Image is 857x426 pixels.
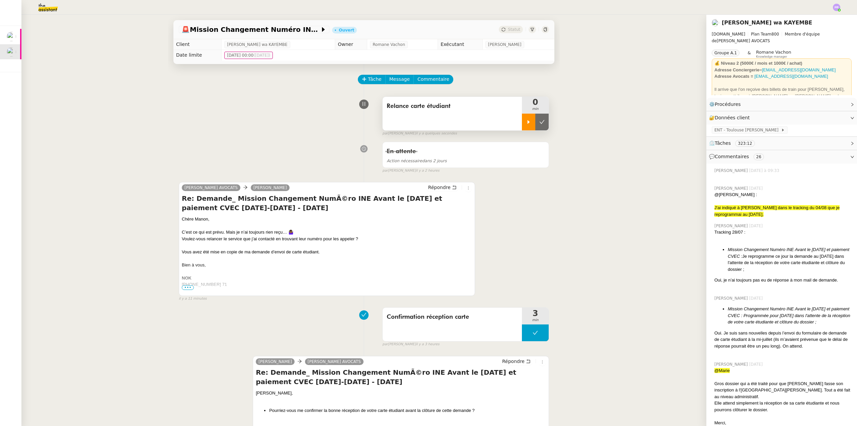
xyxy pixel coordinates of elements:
[182,282,227,287] span: [PHONE_NUMBER] 71
[715,140,731,146] span: Tâches
[712,31,852,44] span: [PERSON_NAME] AVOCATS
[413,75,453,84] button: Commentaire
[181,25,190,34] span: 🚨
[438,39,483,50] td: Exécutant
[385,75,414,84] button: Message
[382,304,393,310] span: false
[387,148,416,155] span: En attente
[305,359,364,365] a: [PERSON_NAME] AVOCATS
[173,50,222,61] td: Date limite
[182,236,472,242] div: Voulez-vous relancer le service que j’ai contacté en trouvant leur numéro pour les appeler ?
[749,295,764,301] span: [DATE]
[756,50,791,55] span: Romane Vachon
[756,55,787,59] span: Knowledge manager
[382,342,439,347] small: [PERSON_NAME]
[749,185,764,191] span: [DATE]
[416,131,457,136] span: il y a quelques secondes
[709,154,767,159] span: 💬
[253,353,264,358] span: false
[387,101,518,111] span: Relance carte étudiant
[762,67,836,72] a: [EMAIL_ADDRESS][DOMAIN_NAME]
[714,168,749,174] span: [PERSON_NAME]
[714,61,802,66] strong: 💰 Niveau 2 (5000€ / mois et 1000€ / achat)
[358,75,386,84] button: Tâche
[502,358,525,365] span: Répondre
[269,407,546,414] li: Pourriez-vous me confirmer la bonne réception de votre carte étudiant avant la clôture de cette d...
[749,168,781,174] span: [DATE] à 09:33
[179,179,190,184] span: false
[754,74,828,79] a: [EMAIL_ADDRESS][DOMAIN_NAME]
[728,246,852,272] li: Je reprogramme ce jour la demande au [DATE] dans l'attente de la réception de votre carte étudian...
[382,139,393,144] span: false
[182,262,472,268] div: Bien à vous,
[382,131,457,136] small: [PERSON_NAME]
[715,102,741,107] span: Procédures
[181,26,320,33] span: Mission Changement Numéro INE Avant le [DATE] et paiement CECV
[714,127,781,133] span: ENT - Toulouse [PERSON_NAME]
[712,19,719,26] img: users%2F47wLulqoDhMx0TTMwUcsFP5V2A23%2Favatar%2Fnokpict-removebg-preview-removebg-preview.png
[227,52,270,59] span: [DATE] 00:00
[714,295,749,301] span: [PERSON_NAME]
[715,115,750,120] span: Données client
[387,312,518,322] span: Confirmation réception carte
[179,296,207,302] span: il y a 11 minutes
[714,368,730,373] span: @Marie
[182,249,472,255] div: Vous avez été mise en copie de ma demande d’envoi de carte étudiant.
[251,185,290,191] a: [PERSON_NAME]
[712,50,739,56] nz-tag: Groupe A.1
[749,361,764,367] span: [DATE]
[382,94,393,99] span: false
[722,19,812,26] a: [PERSON_NAME] wa KAYEMBE
[389,75,410,83] span: Message
[253,53,270,58] span: ([DATE])
[714,400,852,413] div: Elle attend simplement la réception de sa carte étudiante et nous pourrons clôturer le dossier.
[754,154,764,160] nz-tag: 26
[728,306,850,324] em: Mission Changement Numéro INE Avant le [DATE] et paiement CVEC : Programmée pour [DATE] dans l'at...
[382,168,439,174] small: [PERSON_NAME]
[714,330,852,350] div: Oui. Je suis sans nouvelles depuis l’envoi du formulaire de demande de carte étudiant à la mi-jui...
[714,229,852,236] div: Tracking 28/07 :
[416,168,440,174] span: il y a 2 heures
[706,111,857,124] div: 🔐Données client
[522,309,549,317] span: 3
[714,277,852,284] div: Oui, je n’ai toujours pas eu de réponse à mon mail de demande.
[833,4,840,11] img: svg
[714,74,753,79] strong: Adresse Avocats =
[182,276,191,281] b: NOK
[335,39,367,50] td: Owner
[382,342,388,347] span: par
[428,184,451,191] span: Répondre
[728,247,849,259] em: Mission Changement Numéro INE Avant le [DATE] et paiement CVEC :
[387,159,422,163] span: Action nécessaire
[748,50,751,58] span: &
[714,223,749,229] span: [PERSON_NAME]
[715,154,749,159] span: Commentaires
[706,137,857,150] div: ⏲️Tâches 323:12
[500,358,533,365] button: Répondre
[714,191,852,198] div: @[PERSON_NAME] :
[749,223,764,229] span: [DATE]
[382,168,388,174] span: par
[256,390,546,397] div: [PERSON_NAME],
[182,185,240,191] a: [PERSON_NAME] AVOCATS
[522,98,549,106] span: 0
[387,159,447,163] span: dans 2 jours
[227,41,288,48] span: [PERSON_NAME] wa KAYEMBE
[417,75,449,83] span: Commentaire
[522,106,549,112] span: min
[426,184,459,191] button: Répondre
[712,32,745,37] span: [DOMAIN_NAME]
[771,32,779,37] span: 800
[488,41,522,48] span: [PERSON_NAME]
[709,140,760,146] span: ⏲️
[182,216,472,333] div: Chère Manon,
[706,150,857,163] div: 💬Commentaires 26
[714,86,849,106] div: Il arrive que l'on reçoive des billets de train pour [PERSON_NAME], toujours attribuer à [PERSON_...
[709,101,744,108] span: ⚙️
[706,98,857,111] div: ⚙️Procédures
[256,368,546,386] h4: Re: Demande_ Mission Changement NumÃ©ro INE Avant le [DATE] et paiement CVEC [DATE]-[DATE] - [DATE]
[735,140,755,147] nz-tag: 323:12
[508,27,520,32] span: Statut
[714,380,852,400] div: Gros dossier qui a été traité pour que [PERSON_NAME] fasse son inscription à l'[GEOGRAPHIC_DATA][...
[339,28,354,32] div: Ouvert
